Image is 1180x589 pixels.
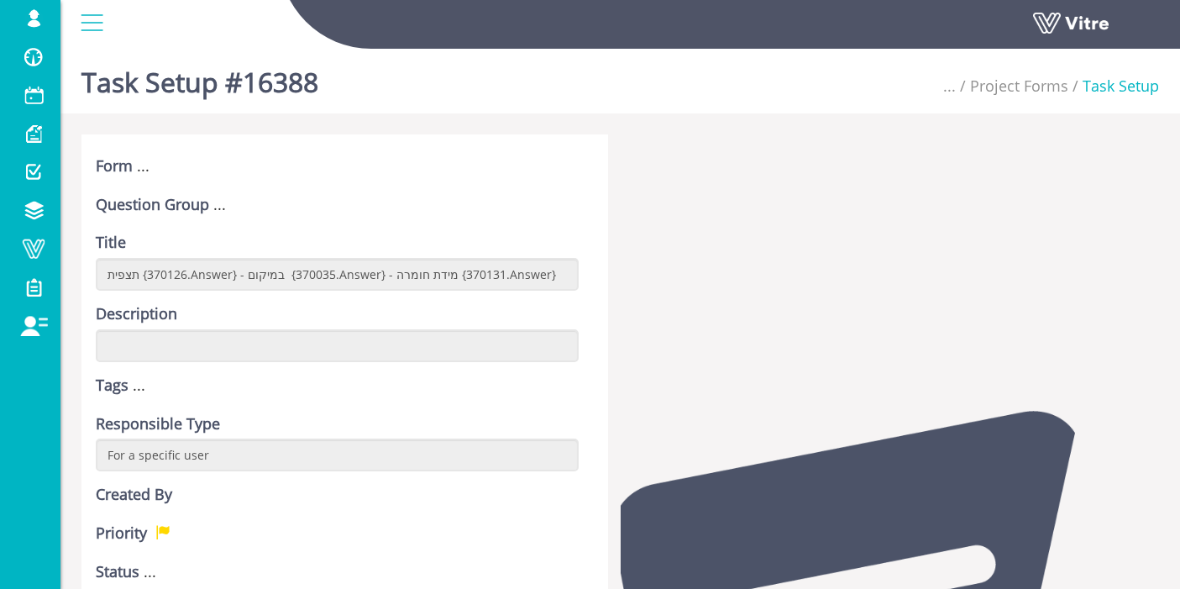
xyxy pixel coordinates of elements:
span: ... [133,375,145,395]
label: Form [96,155,133,177]
label: Question Group [96,194,209,216]
label: Tags [96,375,128,397]
label: Status [96,561,139,583]
span: ... [943,76,956,96]
span: ... [213,194,226,214]
a: Project Forms [970,76,1068,96]
label: Description [96,303,177,325]
li: Task Setup [1068,76,1159,97]
label: Title [96,232,126,254]
span: ... [144,561,156,581]
span: ... [137,155,149,176]
label: Responsible Type [96,413,220,435]
label: Created By [96,484,172,506]
h1: Task Setup #16388 [81,42,318,113]
label: Priority [96,523,147,544]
